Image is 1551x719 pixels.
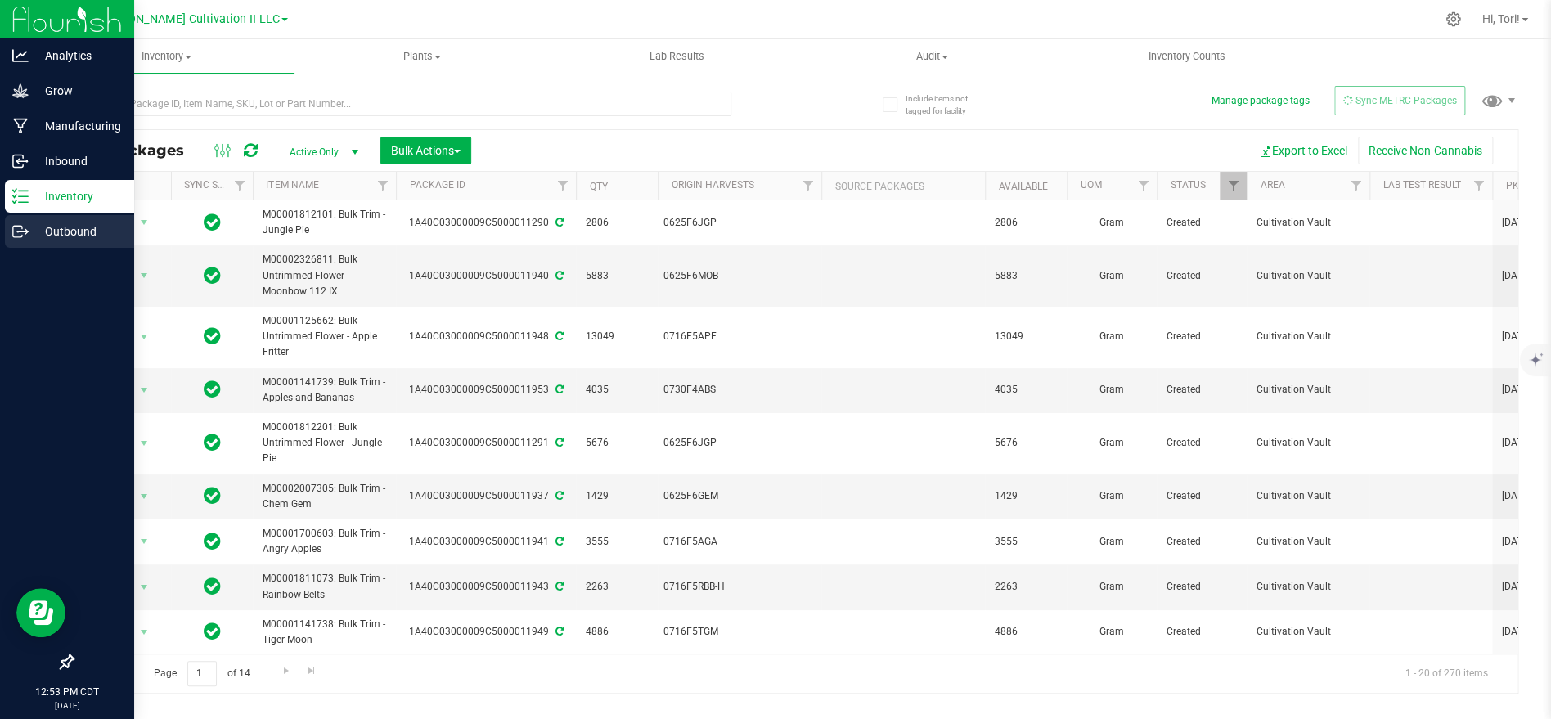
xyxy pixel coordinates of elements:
[1170,179,1205,191] a: Status
[1257,534,1360,550] span: Cultivation Vault
[553,581,564,592] span: Sync from Compliance System
[204,620,221,643] span: In Sync
[134,211,155,234] span: select
[586,268,648,284] span: 5883
[187,661,217,686] input: 1
[663,579,816,595] div: 0716F5RBB-H
[134,576,155,599] span: select
[1465,172,1492,200] a: Filter
[1260,179,1284,191] a: Area
[134,621,155,644] span: select
[134,432,155,455] span: select
[995,534,1057,550] span: 3555
[29,81,127,101] p: Grow
[72,92,731,116] input: Search Package ID, Item Name, SKU, Lot or Part Number...
[589,181,607,192] a: Qty
[1167,268,1237,284] span: Created
[1077,382,1147,398] span: Gram
[29,222,127,241] p: Outbound
[663,382,816,398] div: 0730F4ABS
[409,179,465,191] a: Package ID
[16,588,65,637] iframe: Resource center
[134,530,155,553] span: select
[804,39,1059,74] a: Audit
[553,217,564,228] span: Sync from Compliance System
[7,699,127,712] p: [DATE]
[140,661,263,686] span: Page of 14
[995,215,1057,231] span: 2806
[553,330,564,342] span: Sync from Compliance System
[393,268,578,284] div: 1A40C03000009C5000011940
[12,153,29,169] inline-svg: Inbound
[805,49,1059,64] span: Audit
[263,526,386,557] span: M00001700603: Bulk Trim - Angry Apples
[12,83,29,99] inline-svg: Grow
[1257,435,1360,451] span: Cultivation Vault
[553,437,564,448] span: Sync from Compliance System
[1080,179,1101,191] a: UOM
[204,530,221,553] span: In Sync
[47,12,280,26] span: Heya St. [PERSON_NAME] Cultivation II LLC
[1167,382,1237,398] span: Created
[204,211,221,234] span: In Sync
[274,661,298,683] a: Go to the next page
[263,617,386,648] span: M00001141738: Bulk Trim - Tiger Moon
[663,488,816,504] div: 0625F6GEM
[663,435,816,451] div: 0625F6JGP
[905,92,987,117] span: Include items not tagged for facility
[586,329,648,344] span: 13049
[663,268,816,284] div: 0625F6MOB
[995,435,1057,451] span: 5676
[550,39,805,74] a: Lab Results
[998,181,1047,192] a: Available
[995,488,1057,504] span: 1429
[393,579,578,595] div: 1A40C03000009C5000011943
[1212,94,1310,108] button: Manage package tags
[1167,435,1237,451] span: Created
[391,144,461,157] span: Bulk Actions
[1167,215,1237,231] span: Created
[1257,215,1360,231] span: Cultivation Vault
[663,534,816,550] div: 0716F5AGA
[12,47,29,64] inline-svg: Analytics
[393,215,578,231] div: 1A40C03000009C5000011290
[393,382,578,398] div: 1A40C03000009C5000011953
[586,488,648,504] span: 1429
[134,326,155,348] span: select
[586,382,648,398] span: 4035
[586,215,648,231] span: 2806
[663,624,816,640] div: 0716F5TGM
[553,270,564,281] span: Sync from Compliance System
[1392,661,1501,685] span: 1 - 20 of 270 items
[1342,172,1369,200] a: Filter
[393,435,578,451] div: 1A40C03000009C5000011291
[627,49,726,64] span: Lab Results
[995,268,1057,284] span: 5883
[995,329,1057,344] span: 13049
[995,624,1057,640] span: 4886
[1257,579,1360,595] span: Cultivation Vault
[794,172,821,200] a: Filter
[1059,39,1315,74] a: Inventory Counts
[300,661,324,683] a: Go to the last page
[380,137,471,164] button: Bulk Actions
[1358,137,1493,164] button: Receive Non-Cannabis
[1257,382,1360,398] span: Cultivation Vault
[134,485,155,508] span: select
[553,536,564,547] span: Sync from Compliance System
[1167,534,1237,550] span: Created
[1257,329,1360,344] span: Cultivation Vault
[995,579,1057,595] span: 2263
[586,579,648,595] span: 2263
[1167,579,1237,595] span: Created
[1126,49,1248,64] span: Inventory Counts
[1167,329,1237,344] span: Created
[85,142,200,160] span: All Packages
[393,534,578,550] div: 1A40C03000009C5000011941
[369,172,396,200] a: Filter
[1382,179,1460,191] a: Lab Test Result
[204,325,221,348] span: In Sync
[204,484,221,507] span: In Sync
[294,39,550,74] a: Plants
[184,179,247,191] a: Sync Status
